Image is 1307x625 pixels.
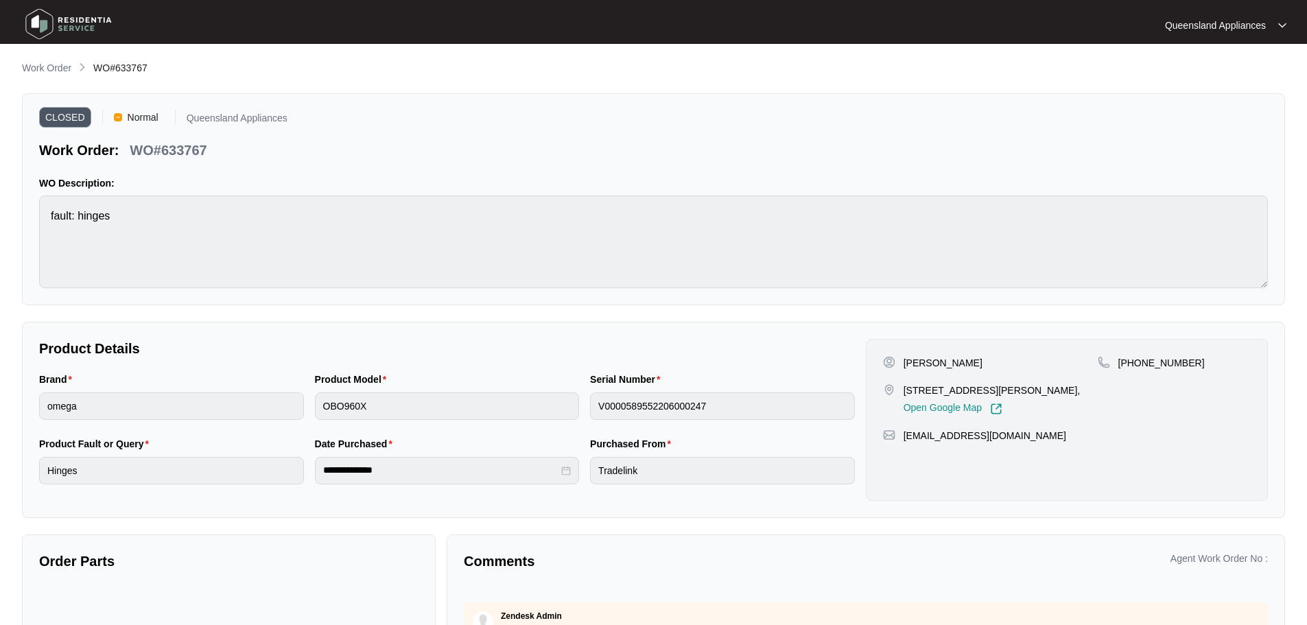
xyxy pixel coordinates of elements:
span: CLOSED [39,107,91,128]
p: Comments [464,552,856,571]
input: Product Fault or Query [39,457,304,484]
img: dropdown arrow [1278,22,1286,29]
p: [PERSON_NAME] [904,356,982,370]
p: WO#633767 [130,141,207,160]
img: user-pin [883,356,895,368]
p: [EMAIL_ADDRESS][DOMAIN_NAME] [904,429,1066,443]
p: Order Parts [39,552,419,571]
img: chevron-right [77,62,88,73]
p: [PHONE_NUMBER] [1118,356,1205,370]
a: Work Order [19,61,74,76]
input: Purchased From [590,457,855,484]
p: Product Details [39,339,855,358]
label: Serial Number [590,373,666,386]
span: Normal [122,107,164,128]
label: Date Purchased [315,437,398,451]
label: Product Fault or Query [39,437,154,451]
span: WO#633767 [93,62,148,73]
label: Purchased From [590,437,676,451]
img: Link-External [990,403,1002,415]
label: Brand [39,373,78,386]
input: Serial Number [590,392,855,420]
p: Queensland Appliances [1165,19,1266,32]
input: Brand [39,392,304,420]
img: map-pin [1098,356,1110,368]
label: Product Model [315,373,392,386]
img: Vercel Logo [114,113,122,121]
p: WO Description: [39,176,1268,190]
p: Queensland Appliances [187,113,287,128]
a: Open Google Map [904,403,1002,415]
p: Work Order [22,61,71,75]
img: residentia service logo [21,3,117,45]
p: [STREET_ADDRESS][PERSON_NAME], [904,384,1081,397]
p: Zendesk Admin [501,611,562,622]
input: Product Model [315,392,580,420]
textarea: fault: hinges [39,196,1268,288]
p: Agent Work Order No : [1170,552,1268,565]
img: map-pin [883,429,895,441]
input: Date Purchased [323,463,559,477]
p: Work Order: [39,141,119,160]
img: map-pin [883,384,895,396]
